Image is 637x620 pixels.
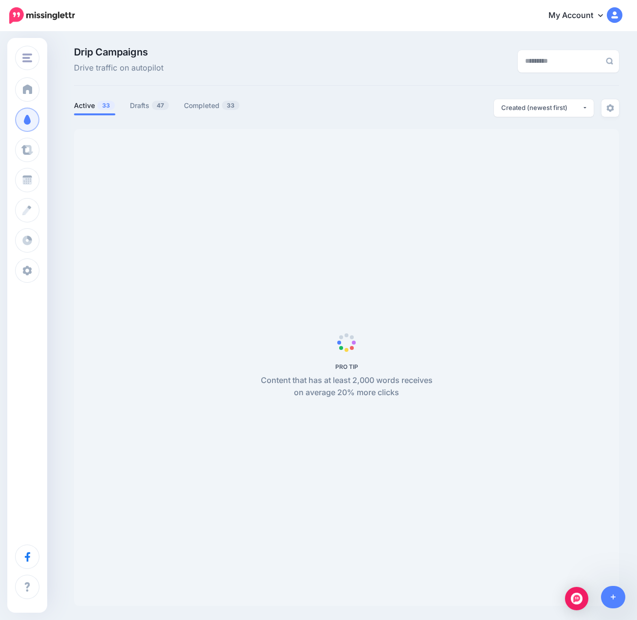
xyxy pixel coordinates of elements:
a: Drafts47 [130,100,169,111]
p: Content that has at least 2,000 words receives on average 20% more clicks [255,374,438,400]
h5: PRO TIP [255,363,438,370]
span: 47 [152,101,169,110]
span: 33 [222,101,239,110]
img: Missinglettr [9,7,75,24]
a: Active33 [74,100,115,111]
span: Drive traffic on autopilot [74,62,164,74]
span: 33 [97,101,115,110]
div: Open Intercom Messenger [565,587,588,610]
button: Created (newest first) [494,99,594,117]
img: settings-grey.png [606,104,614,112]
a: My Account [539,4,622,28]
span: Drip Campaigns [74,47,164,57]
img: menu.png [22,54,32,62]
div: Created (newest first) [501,103,582,112]
a: Completed33 [184,100,240,111]
img: search-grey-6.png [606,57,613,65]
